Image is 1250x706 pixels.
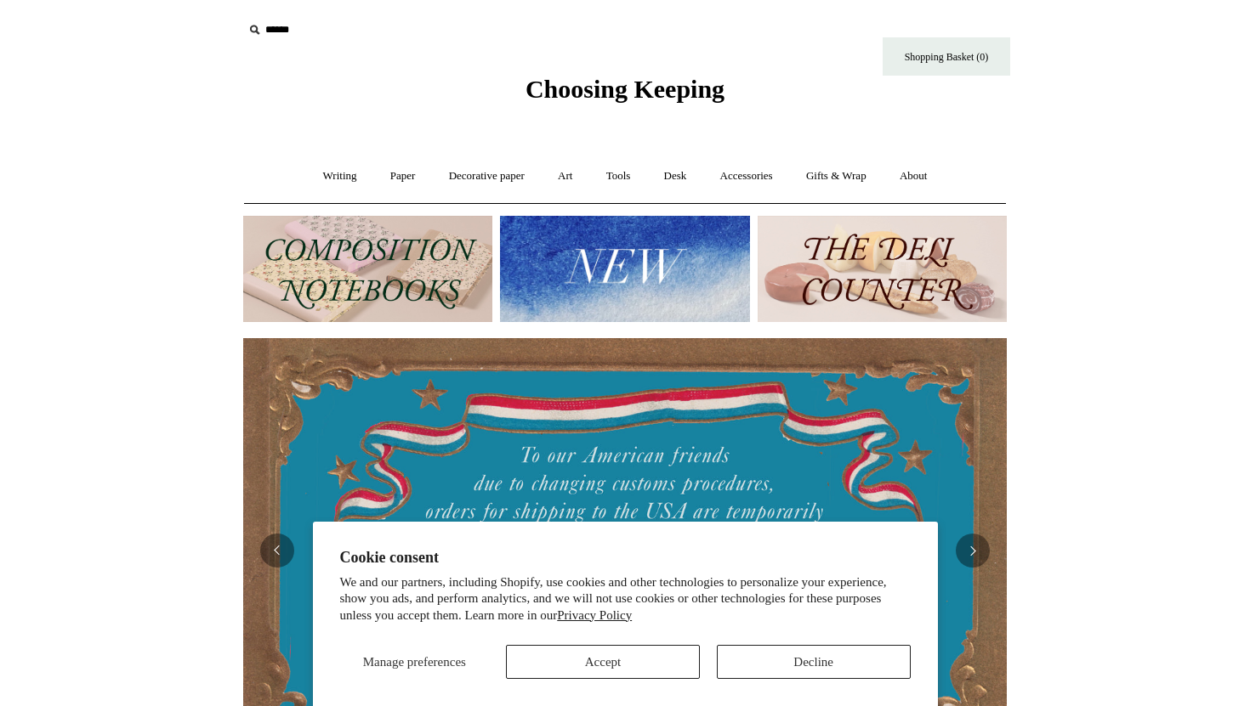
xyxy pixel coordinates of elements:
[339,645,489,679] button: Manage preferences
[434,154,540,199] a: Decorative paper
[308,154,372,199] a: Writing
[705,154,788,199] a: Accessories
[758,216,1007,322] img: The Deli Counter
[649,154,702,199] a: Desk
[884,154,943,199] a: About
[500,216,749,322] img: New.jpg__PID:f73bdf93-380a-4a35-bcfe-7823039498e1
[506,645,700,679] button: Accept
[883,37,1010,76] a: Shopping Basket (0)
[591,154,646,199] a: Tools
[526,75,724,103] span: Choosing Keeping
[956,534,990,568] button: Next
[375,154,431,199] a: Paper
[791,154,882,199] a: Gifts & Wrap
[526,88,724,100] a: Choosing Keeping
[340,574,911,624] p: We and our partners, including Shopify, use cookies and other technologies to personalize your ex...
[717,645,911,679] button: Decline
[543,154,588,199] a: Art
[340,549,911,567] h2: Cookie consent
[557,608,632,622] a: Privacy Policy
[260,534,294,568] button: Previous
[363,655,466,669] span: Manage preferences
[243,216,492,322] img: 202302 Composition ledgers.jpg__PID:69722ee6-fa44-49dd-a067-31375e5d54ec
